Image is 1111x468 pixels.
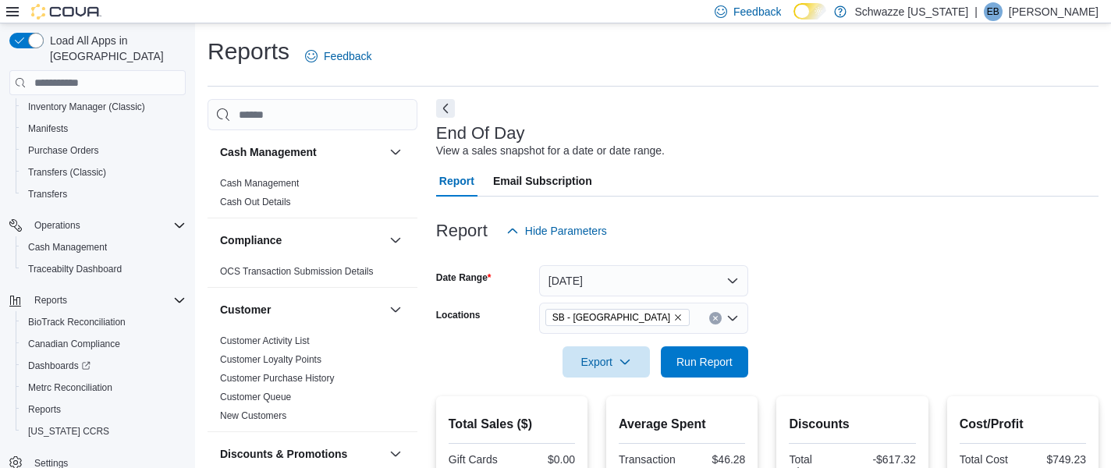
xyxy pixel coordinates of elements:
[22,141,105,160] a: Purchase Orders
[16,183,192,205] button: Transfers
[22,335,126,353] a: Canadian Compliance
[220,232,383,248] button: Compliance
[22,356,97,375] a: Dashboards
[220,178,299,189] a: Cash Management
[984,2,1003,21] div: Emily Bunny
[960,415,1086,434] h2: Cost/Profit
[793,3,826,19] input: Dark Mode
[22,422,186,441] span: Washington CCRS
[685,453,745,466] div: $46.28
[22,313,186,331] span: BioTrack Reconciliation
[552,310,670,325] span: SB - [GEOGRAPHIC_DATA]
[22,163,112,182] a: Transfers (Classic)
[1026,453,1086,466] div: $749.23
[436,124,525,143] h3: End Of Day
[28,188,67,200] span: Transfers
[439,165,474,197] span: Report
[793,19,794,20] span: Dark Mode
[386,143,405,161] button: Cash Management
[208,262,417,287] div: Compliance
[436,309,481,321] label: Locations
[22,141,186,160] span: Purchase Orders
[726,312,739,324] button: Open list of options
[436,271,492,284] label: Date Range
[709,312,722,324] button: Clear input
[572,346,641,378] span: Export
[545,309,690,326] span: SB - Federal Heights
[28,403,61,416] span: Reports
[299,41,378,72] a: Feedback
[22,185,73,204] a: Transfers
[220,373,335,384] a: Customer Purchase History
[220,392,291,402] a: Customer Queue
[22,119,186,138] span: Manifests
[22,119,74,138] a: Manifests
[16,236,192,258] button: Cash Management
[619,415,745,434] h2: Average Spent
[22,335,186,353] span: Canadian Compliance
[16,399,192,420] button: Reports
[449,415,575,434] h2: Total Sales ($)
[28,360,91,372] span: Dashboards
[22,260,186,278] span: Traceabilty Dashboard
[220,232,282,248] h3: Compliance
[16,311,192,333] button: BioTrack Reconciliation
[16,96,192,118] button: Inventory Manager (Classic)
[16,333,192,355] button: Canadian Compliance
[789,415,915,434] h2: Discounts
[22,378,119,397] a: Metrc Reconciliation
[3,214,192,236] button: Operations
[220,354,321,365] a: Customer Loyalty Points
[386,300,405,319] button: Customer
[22,356,186,375] span: Dashboards
[676,354,733,370] span: Run Report
[22,97,186,116] span: Inventory Manager (Classic)
[449,453,509,466] div: Gift Cards
[220,335,310,346] a: Customer Activity List
[386,231,405,250] button: Compliance
[563,346,650,378] button: Export
[1009,2,1099,21] p: [PERSON_NAME]
[436,99,455,118] button: Next
[22,378,186,397] span: Metrc Reconciliation
[28,122,68,135] span: Manifests
[220,302,271,317] h3: Customer
[220,197,291,207] a: Cash Out Details
[28,291,73,310] button: Reports
[22,400,186,419] span: Reports
[220,144,317,160] h3: Cash Management
[220,446,347,462] h3: Discounts & Promotions
[28,338,120,350] span: Canadian Compliance
[16,140,192,161] button: Purchase Orders
[16,161,192,183] button: Transfers (Classic)
[493,165,592,197] span: Email Subscription
[16,118,192,140] button: Manifests
[28,166,106,179] span: Transfers (Classic)
[500,215,613,246] button: Hide Parameters
[16,258,192,280] button: Traceabilty Dashboard
[208,36,289,67] h1: Reports
[673,313,683,322] button: Remove SB - Federal Heights from selection in this group
[22,260,128,278] a: Traceabilty Dashboard
[987,2,999,21] span: EB
[28,101,145,113] span: Inventory Manager (Classic)
[34,294,67,307] span: Reports
[515,453,575,466] div: $0.00
[22,422,115,441] a: [US_STATE] CCRS
[28,216,87,235] button: Operations
[28,144,99,157] span: Purchase Orders
[525,223,607,239] span: Hide Parameters
[16,420,192,442] button: [US_STATE] CCRS
[22,400,67,419] a: Reports
[960,453,1020,466] div: Total Cost
[436,143,665,159] div: View a sales snapshot for a date or date range.
[974,2,978,21] p: |
[220,302,383,317] button: Customer
[28,241,107,253] span: Cash Management
[856,453,916,466] div: -$617.32
[22,238,186,257] span: Cash Management
[220,266,374,277] a: OCS Transaction Submission Details
[28,291,186,310] span: Reports
[661,346,748,378] button: Run Report
[208,331,417,431] div: Customer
